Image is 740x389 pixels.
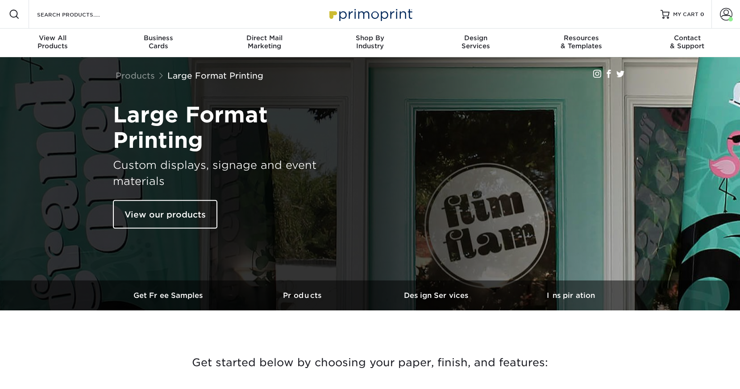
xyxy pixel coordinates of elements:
[106,29,212,57] a: BusinessCards
[317,29,423,57] a: Shop ByIndustry
[109,343,631,383] h3: Get started below by choosing your paper, finish, and features:
[212,34,317,50] div: Marketing
[116,71,155,80] a: Products
[167,71,263,80] a: Large Format Printing
[528,34,634,50] div: & Templates
[423,34,528,42] span: Design
[634,34,740,50] div: & Support
[36,9,123,20] input: SEARCH PRODUCTS.....
[504,291,638,300] h3: Inspiration
[634,34,740,42] span: Contact
[325,4,415,24] img: Primoprint
[113,102,336,153] h1: Large Format Printing
[423,34,528,50] div: Services
[423,29,528,57] a: DesignServices
[528,34,634,42] span: Resources
[634,29,740,57] a: Contact& Support
[370,280,504,310] a: Design Services
[504,280,638,310] a: Inspiration
[212,34,317,42] span: Direct Mail
[113,200,217,229] a: View our products
[673,11,698,18] span: MY CART
[317,34,423,42] span: Shop By
[317,34,423,50] div: Industry
[212,29,317,57] a: Direct MailMarketing
[236,291,370,300] h3: Products
[102,280,236,310] a: Get Free Samples
[106,34,212,42] span: Business
[236,280,370,310] a: Products
[370,291,504,300] h3: Design Services
[2,362,76,386] iframe: Google Customer Reviews
[528,29,634,57] a: Resources& Templates
[113,157,336,189] h3: Custom displays, signage and event materials
[700,11,704,17] span: 0
[106,34,212,50] div: Cards
[102,291,236,300] h3: Get Free Samples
